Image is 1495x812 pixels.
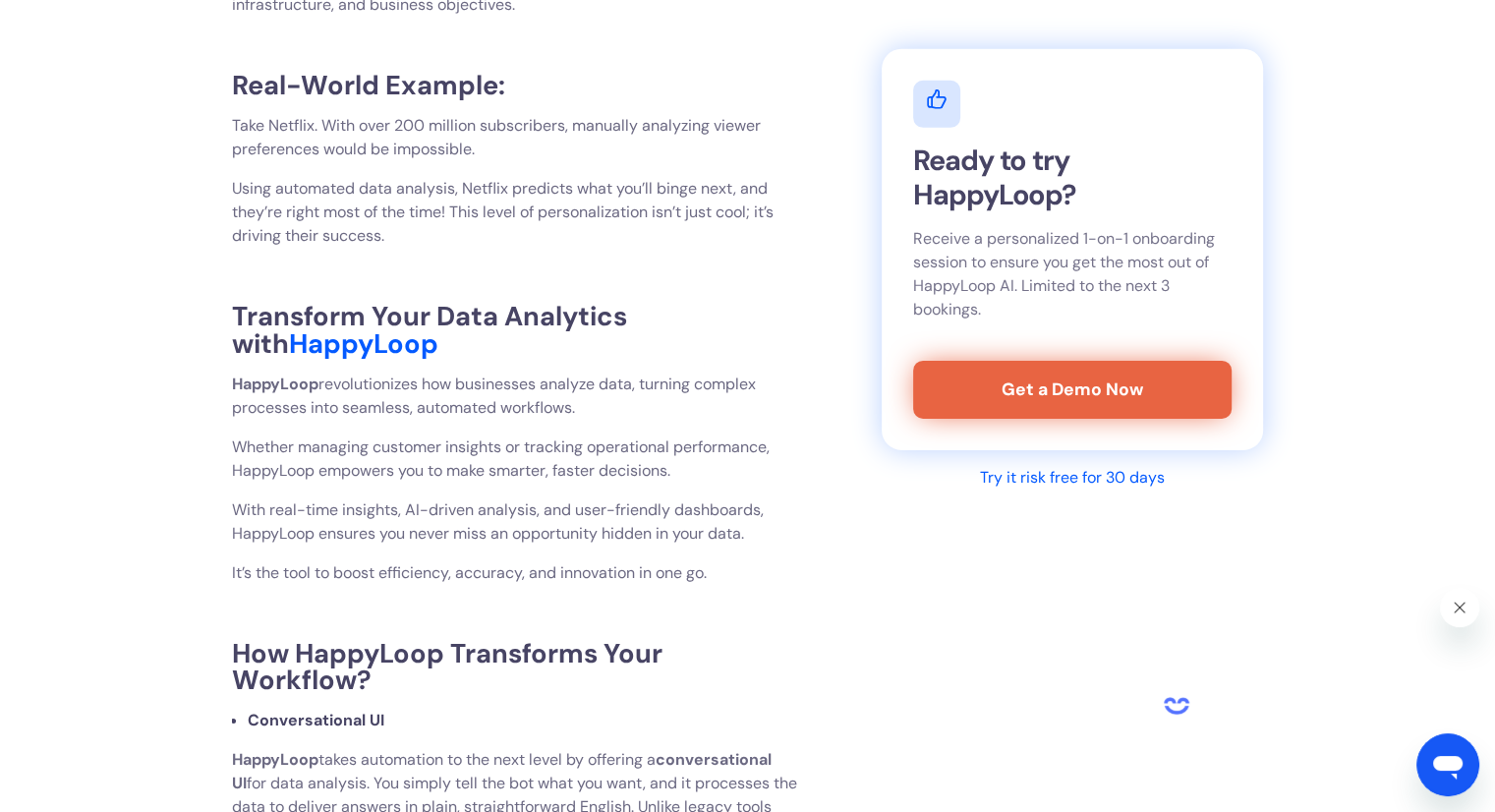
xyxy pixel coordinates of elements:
p: Using automated data analysis, Netflix predicts what you’ll binge next, and they’re right most of... [232,177,803,248]
div: Try it risk free for 30 days [980,465,1165,489]
strong: Transform Your Data Analytics with [232,299,627,360]
p: It’s the tool to boost efficiency, accuracy, and innovation in one go. [232,561,803,585]
p: ‍ [232,601,803,624]
strong: Conversational UI [248,710,384,730]
strong: Real-World Example: [232,68,505,102]
iframe: Button to launch messaging window [1416,733,1479,796]
iframe: Close message from Happie [1440,588,1479,627]
iframe: no content [1157,686,1196,725]
h2: Ready to try HappyLoop? [913,144,1231,211]
a: Get a Demo Now [913,361,1231,418]
div: Happie says "Hello 👋 Looking for something? We’re here to help!". Open messaging window to contin... [1157,588,1479,725]
strong: HappyLoop [232,749,318,770]
p: With real-time insights, AI-driven analysis, and user-friendly dashboards, HappyLoop ensures you ... [232,498,803,546]
p: Whether managing customer insights or tracking operational performance, HappyLoop empowers you to... [232,435,803,483]
strong: HappyLoop [232,374,318,394]
span: Hello 👋 Looking for something? We’re here to help! [12,41,234,77]
strong: How HappyLoop Transforms Your Workflow? [232,636,662,697]
a: HappyLoop [289,326,438,361]
p: ‍ [232,263,803,287]
p: ‍ [232,32,803,56]
p: Take Netflix. With over 200 million subscribers, manually analyzing viewer preferences would be i... [232,114,803,161]
p: revolutionizes how businesses analyze data, turning complex processes into seamless, automated wo... [232,373,803,420]
h1: Happie [12,16,263,31]
p: Receive a personalized 1-on-1 onboarding session to ensure you get the most out of HappyLoop AI. ... [913,227,1231,321]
